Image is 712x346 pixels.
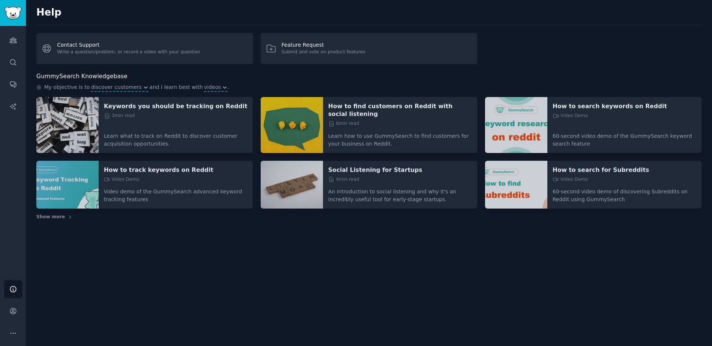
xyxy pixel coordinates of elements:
span: 4 min read [328,176,359,183]
div: Submit and vote on product features [281,49,365,56]
span: Video Demo [553,113,588,119]
p: Video demo of the GummySearch advanced keyword tracking features [104,183,248,203]
a: How to search for Subreddits [553,166,696,174]
span: Video Demo [553,176,588,183]
img: Keywords you should be tracking on Reddit [36,97,99,153]
div: . [36,83,702,92]
h2: GummySearch Knowledgebase [36,72,127,81]
button: videos [204,83,227,91]
span: 3 min read [104,113,135,119]
span: videos [204,83,221,91]
p: 60-second video demo of the GummySearch keyword search feature [553,127,696,148]
a: Keywords you should be tracking on Reddit [104,102,248,110]
p: Learn how to use GummySearch to find customers for your business on Reddit. [328,127,472,148]
a: Contact SupportWrite a question/problem, or record a video with your question [36,33,253,64]
img: How to search keywords on Reddit [485,97,547,153]
img: How to track keywords on Reddit [36,161,99,209]
img: How to find customers on Reddit with social listening [261,97,323,153]
span: Show more [36,214,65,220]
img: Social Listening for Startups [261,161,323,209]
p: An introduction to social listening and why it's an incredibly useful tool for early-stage startups. [328,183,472,203]
span: Video Demo [104,176,139,183]
div: Feature Request [281,41,365,49]
span: discover customers [91,83,142,91]
a: Feature RequestSubmit and vote on product features [261,33,477,64]
a: How to track keywords on Reddit [104,166,248,174]
span: and I learn best with [149,83,203,92]
a: Social Listening for Startups [328,166,472,174]
img: How to search for Subreddits [485,161,547,209]
span: 6 min read [328,120,359,127]
img: GummySearch logo [4,7,22,20]
a: How to find customers on Reddit with social listening [328,102,472,118]
span: My objective is to [44,83,90,92]
h2: Help [36,7,702,19]
p: Learn what to track on Reddit to discover customer acquisition opportunities. [104,127,248,148]
button: discover customers [91,83,148,91]
a: How to search keywords on Reddit [553,102,696,110]
p: 60-second video demo of discovering Subreddits on Reddit using GummySearch [553,183,696,203]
